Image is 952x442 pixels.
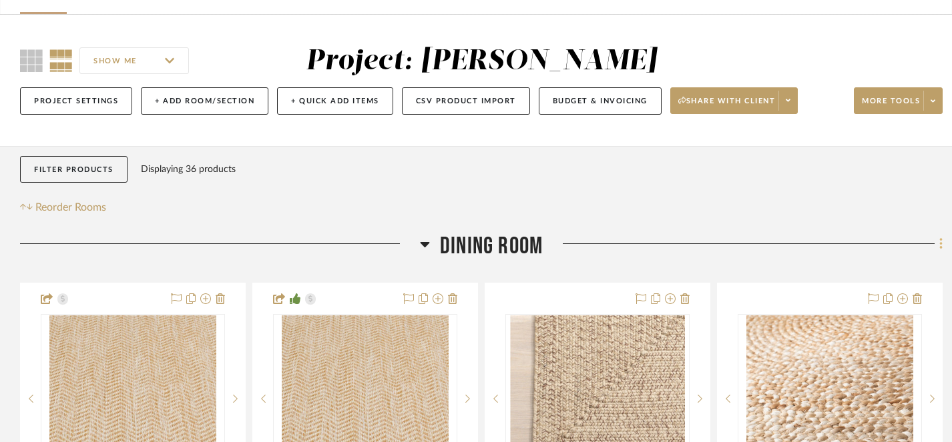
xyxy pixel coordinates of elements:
button: Reorder Rooms [20,199,106,215]
span: Reorder Rooms [35,199,106,215]
button: Share with client [670,87,798,114]
button: + Quick Add Items [277,87,393,115]
button: CSV Product Import [402,87,530,115]
span: More tools [862,96,920,116]
button: Budget & Invoicing [539,87,662,115]
button: Project Settings [20,87,132,115]
div: Displaying 36 products [141,156,236,183]
span: Share with client [678,96,776,116]
button: Filter Products [20,156,128,183]
button: + Add Room/Section [141,87,268,115]
span: Dining Room [440,232,543,261]
button: More tools [854,87,943,114]
div: Project: [PERSON_NAME] [306,47,657,75]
